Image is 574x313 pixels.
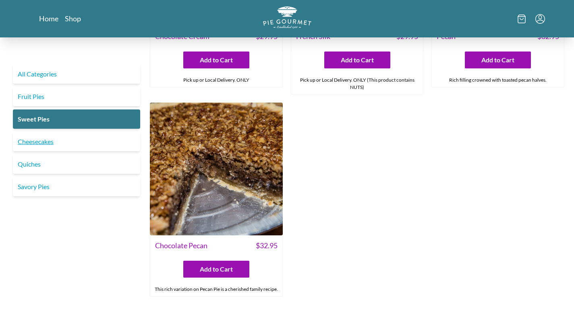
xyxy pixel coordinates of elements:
div: Pick up or Local Delivery. ONLY (This product contains NUTS) [291,73,423,94]
button: Menu [535,14,545,24]
button: Add to Cart [183,261,249,278]
span: Chocolate Pecan [155,240,207,251]
button: Add to Cart [324,51,390,68]
span: $ 32.95 [256,240,278,251]
img: Chocolate Pecan [150,103,283,235]
a: Fruit Pies [13,87,140,106]
a: All Categories [13,64,140,84]
button: Add to Cart [183,51,249,68]
button: Add to Cart [465,51,531,68]
a: Cheesecakes [13,132,140,151]
span: Add to Cart [481,55,514,65]
a: Savory Pies [13,177,140,196]
a: Sweet Pies [13,109,140,129]
div: This rich variation on Pecan Pie is a cherished family recipe. [150,282,282,296]
a: Quiches [13,154,140,174]
a: Shop [65,14,81,23]
a: Home [39,14,58,23]
span: Add to Cart [200,264,233,274]
div: Pick up or Local Delivery. ONLY [150,73,282,87]
div: Rich filling crowned with toasted pecan halves. [432,73,564,87]
a: Logo [263,6,311,31]
span: Add to Cart [200,55,233,65]
span: Add to Cart [341,55,374,65]
img: logo [263,6,311,29]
